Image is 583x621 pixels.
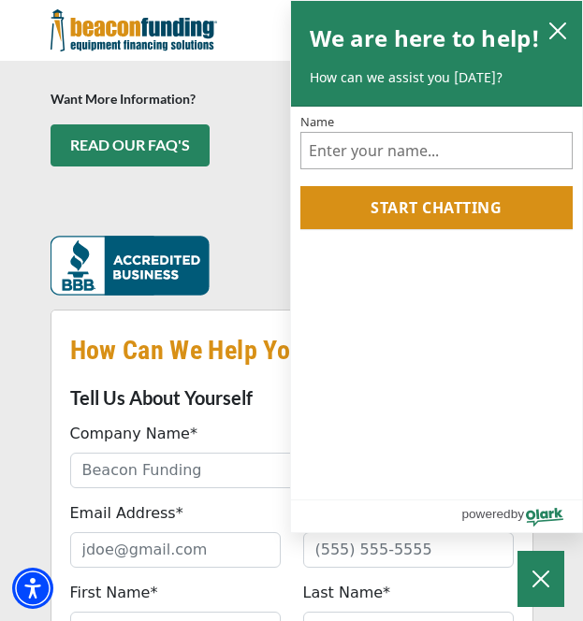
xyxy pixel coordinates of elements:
[51,124,210,166] a: READ OUR FAQ's - open in a new tab
[303,532,514,568] input: (555) 555-5555
[300,186,574,229] button: Start chatting
[461,502,510,526] span: powered
[70,386,514,409] p: Tell Us About Yourself
[517,551,564,607] button: Close Chatbox
[543,17,573,43] button: close chatbox
[300,116,574,128] label: Name
[70,532,281,568] input: jdoe@gmail.com
[51,236,210,296] img: READ OUR FAQ's
[461,500,582,532] a: Powered by Olark
[300,132,574,169] input: Name
[70,423,197,445] label: Company Name*
[12,568,53,609] div: Accessibility Menu
[70,582,158,604] label: First Name*
[310,68,564,87] p: How can we assist you [DATE]?
[70,502,183,525] label: Email Address*
[51,91,196,107] strong: Want More Information?
[310,20,541,57] h2: We are here to help!
[303,582,391,604] label: Last Name*
[70,329,514,372] h2: How Can We Help You?
[511,502,524,526] span: by
[70,453,514,488] input: Beacon Funding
